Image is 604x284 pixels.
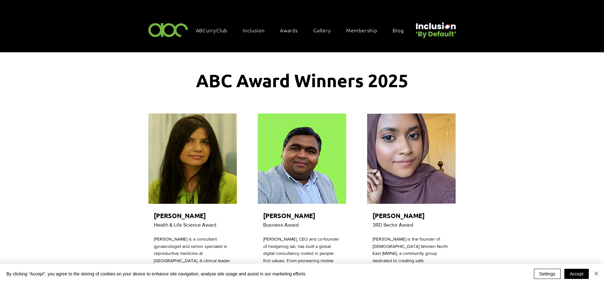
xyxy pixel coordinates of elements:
[280,27,298,34] span: Awards
[243,27,265,34] span: Inclusion
[263,222,299,228] span: Business Award
[313,27,331,34] span: Gallery
[534,269,561,279] button: Settings
[593,269,600,279] button: Close
[373,211,425,220] span: [PERSON_NAME]
[6,271,307,277] span: By clicking “Accept”, you agree to the storing of cookies on your device to enhance site navigati...
[346,27,377,34] span: Membership
[196,69,408,91] span: ABC Award Winners 2025
[277,23,308,37] div: Awards
[413,17,457,39] img: Untitled design (22).png
[263,211,315,220] span: [PERSON_NAME]
[193,23,237,37] a: ABCurryClub
[593,270,600,277] img: Close
[146,20,190,39] img: ABC-Logo-Blank-Background-01-01-2.png
[196,27,228,34] span: ABCurryClub
[389,23,413,37] a: Blog
[343,23,387,37] a: Membership
[310,23,341,37] a: Gallery
[154,222,216,228] span: Health & Life Science Award
[240,23,274,37] div: Inclusion
[393,27,404,34] span: Blog
[564,269,589,279] button: Accept
[193,23,413,37] nav: Site
[373,222,413,228] span: 3RD Sector Award
[154,211,206,220] span: [PERSON_NAME]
